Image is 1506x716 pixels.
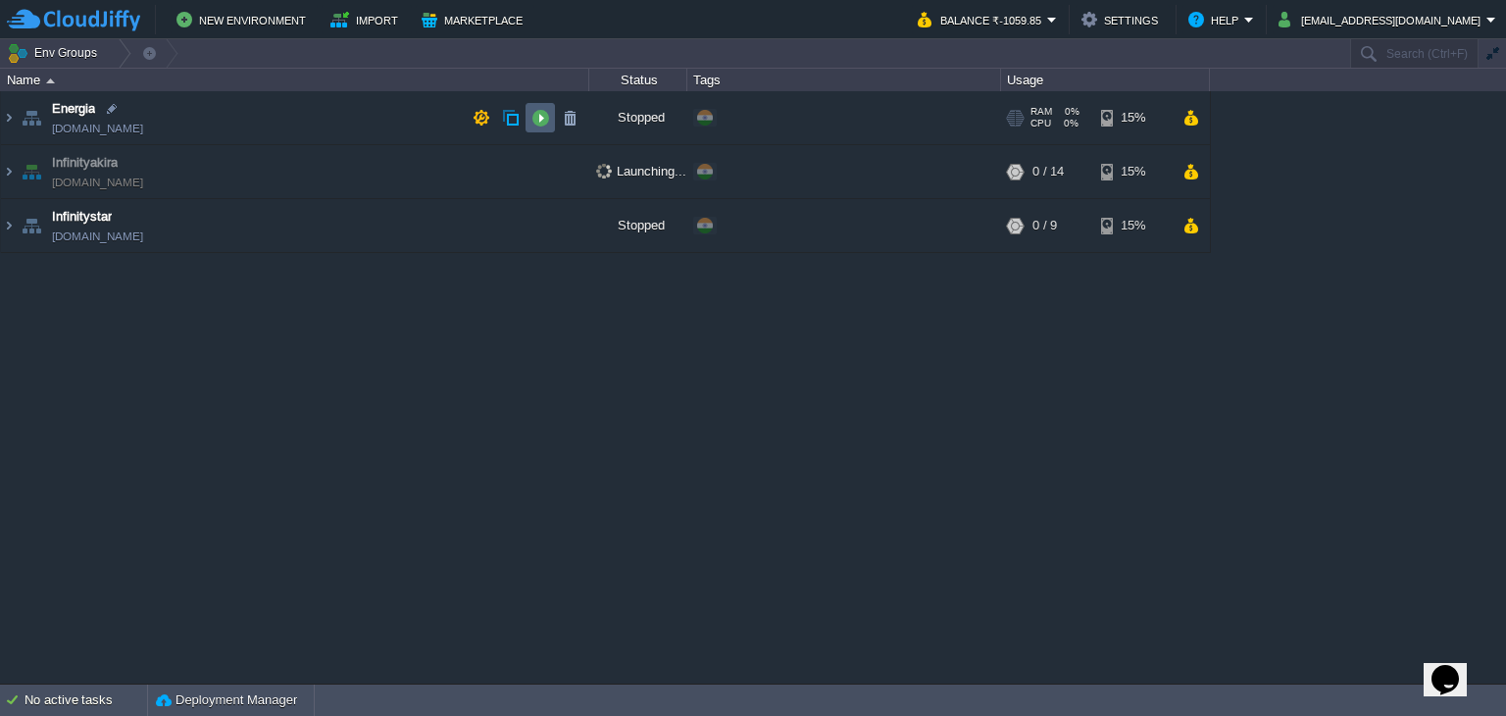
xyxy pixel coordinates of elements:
a: Infinityakira [52,153,118,173]
img: AMDAwAAAACH5BAEAAAAALAAAAAABAAEAAAICRAEAOw== [18,145,45,198]
img: CloudJiffy [7,8,140,32]
img: AMDAwAAAACH5BAEAAAAALAAAAAABAAEAAAICRAEAOw== [46,78,55,83]
a: Energia [52,99,95,119]
div: 15% [1101,199,1165,252]
button: Import [330,8,404,31]
div: 15% [1101,91,1165,144]
img: AMDAwAAAACH5BAEAAAAALAAAAAABAAEAAAICRAEAOw== [18,199,45,252]
div: Stopped [589,91,687,144]
span: Launching... [596,164,686,179]
button: Deployment Manager [156,690,297,710]
button: [EMAIL_ADDRESS][DOMAIN_NAME] [1279,8,1486,31]
span: RAM [1030,106,1052,118]
button: Help [1188,8,1244,31]
span: CPU [1030,118,1051,129]
button: Balance ₹-1059.85 [918,8,1047,31]
div: Stopped [589,199,687,252]
img: AMDAwAAAACH5BAEAAAAALAAAAAABAAEAAAICRAEAOw== [1,199,17,252]
a: Infinitystar [52,207,112,227]
a: [DOMAIN_NAME] [52,227,143,246]
a: [DOMAIN_NAME] [52,119,143,138]
div: No active tasks [25,685,147,716]
div: 15% [1101,145,1165,198]
span: 0% [1059,118,1079,129]
button: Settings [1081,8,1164,31]
button: Marketplace [422,8,528,31]
div: Tags [688,69,1000,91]
iframe: chat widget [1424,638,1486,696]
button: New Environment [176,8,312,31]
img: AMDAwAAAACH5BAEAAAAALAAAAAABAAEAAAICRAEAOw== [1,91,17,144]
img: AMDAwAAAACH5BAEAAAAALAAAAAABAAEAAAICRAEAOw== [18,91,45,144]
a: [DOMAIN_NAME] [52,173,143,192]
div: Usage [1002,69,1209,91]
button: Env Groups [7,39,104,67]
span: 0% [1060,106,1079,118]
div: 0 / 9 [1032,199,1057,252]
div: Status [590,69,686,91]
img: AMDAwAAAACH5BAEAAAAALAAAAAABAAEAAAICRAEAOw== [1,145,17,198]
div: Name [2,69,588,91]
div: 0 / 14 [1032,145,1064,198]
